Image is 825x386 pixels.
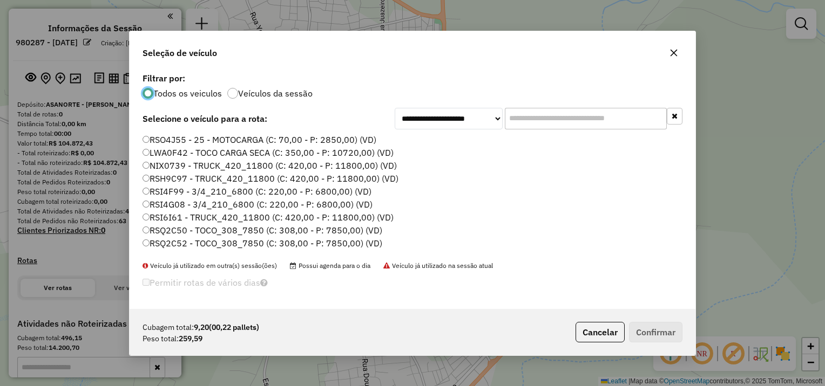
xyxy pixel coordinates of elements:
span: Peso total: [143,333,179,344]
label: RSQ2C50 - TOCO_308_7850 (C: 308,00 - P: 7850,00) (VD) [143,224,382,237]
label: RSI4F99 - 3/4_210_6800 (C: 220,00 - P: 6800,00) (VD) [143,185,371,198]
input: LWA0F42 - TOCO CARGA SECA (C: 350,00 - P: 10720,00) (VD) [143,149,150,156]
input: RSQ2C52 - TOCO_308_7850 (C: 308,00 - P: 7850,00) (VD) [143,239,150,246]
label: NIX0739 - TRUCK_420_11800 (C: 420,00 - P: 11800,00) (VD) [143,159,397,172]
label: RSQ2C52 - TOCO_308_7850 (C: 308,00 - P: 7850,00) (VD) [143,237,382,250]
input: RSI6I61 - TRUCK_420_11800 (C: 420,00 - P: 11800,00) (VD) [143,213,150,220]
label: LWA0F42 - TOCO CARGA SECA (C: 350,00 - P: 10720,00) (VD) [143,146,394,159]
label: Veículos da sessão [238,89,313,98]
span: Cubagem total: [143,322,194,333]
input: NIX0739 - TRUCK_420_11800 (C: 420,00 - P: 11800,00) (VD) [143,162,150,169]
input: RSO4J55 - 25 - MOTOCARGA (C: 70,00 - P: 2850,00) (VD) [143,136,150,143]
strong: Selecione o veículo para a rota: [143,113,267,124]
label: Todos os veiculos [153,89,222,98]
span: (00,22 pallets) [209,322,259,332]
label: RSI4G08 - 3/4_210_6800 (C: 220,00 - P: 6800,00) (VD) [143,198,373,211]
label: RSH9C97 - TRUCK_420_11800 (C: 420,00 - P: 11800,00) (VD) [143,172,398,185]
input: RSQ2C50 - TOCO_308_7850 (C: 308,00 - P: 7850,00) (VD) [143,226,150,233]
label: RSQ2C54 - TOCO_308_7850 (C: 308,00 - P: 7850,00) (VD) [143,250,382,263]
label: Permitir rotas de vários dias [143,272,268,293]
strong: 259,59 [179,333,202,344]
input: RSH9C97 - TRUCK_420_11800 (C: 420,00 - P: 11800,00) (VD) [143,175,150,182]
label: RSO4J55 - 25 - MOTOCARGA (C: 70,00 - P: 2850,00) (VD) [143,133,376,146]
span: Veículo já utilizado em outra(s) sessão(ões) [143,261,277,270]
strong: 9,20 [194,322,259,333]
button: Cancelar [576,322,625,342]
span: Seleção de veículo [143,46,217,59]
label: RSI6I61 - TRUCK_420_11800 (C: 420,00 - P: 11800,00) (VD) [143,211,394,224]
input: RSI4F99 - 3/4_210_6800 (C: 220,00 - P: 6800,00) (VD) [143,188,150,195]
i: Selecione pelo menos um veículo [260,278,268,287]
label: Filtrar por: [143,72,682,85]
input: RSI4G08 - 3/4_210_6800 (C: 220,00 - P: 6800,00) (VD) [143,201,150,208]
span: Veículo já utilizado na sessão atual [383,261,493,270]
span: Possui agenda para o dia [290,261,370,270]
input: Permitir rotas de vários dias [143,279,150,286]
